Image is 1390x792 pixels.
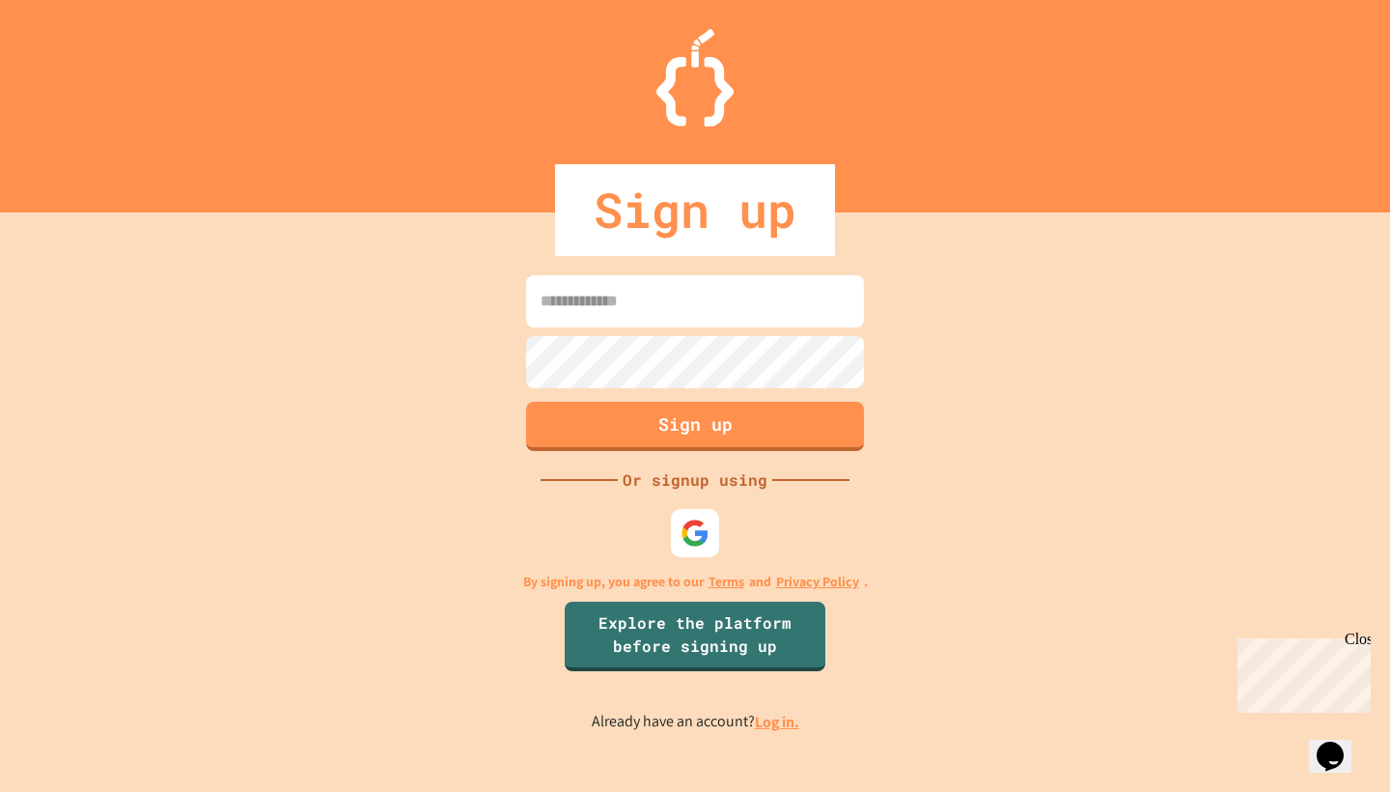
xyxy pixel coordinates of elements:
a: Explore the platform before signing up [565,602,825,671]
a: Log in. [755,712,799,732]
iframe: chat widget [1230,631,1371,713]
p: By signing up, you agree to our and . [523,572,868,592]
button: Sign up [526,402,864,451]
p: Already have an account? [592,710,799,734]
img: google-icon.svg [681,519,709,548]
a: Terms [709,572,744,592]
div: Sign up [555,164,835,256]
div: Chat with us now!Close [8,8,133,123]
img: Logo.svg [656,29,734,127]
iframe: chat widget [1309,715,1371,773]
a: Privacy Policy [776,572,859,592]
div: Or signup using [618,468,772,492]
